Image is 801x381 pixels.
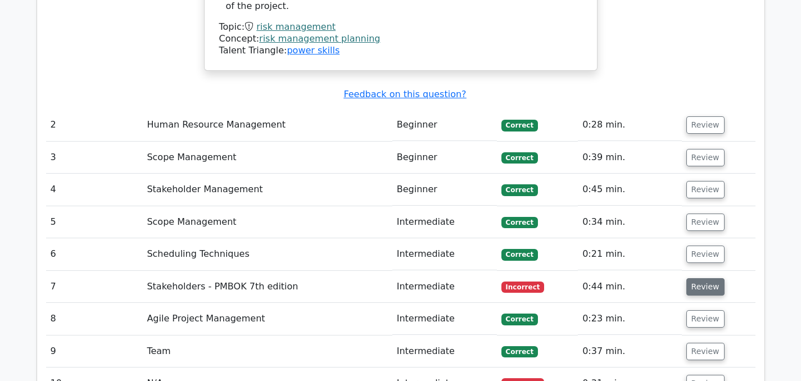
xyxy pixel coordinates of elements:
td: 0:44 min. [578,271,681,303]
div: Topic: [219,21,582,33]
td: Intermediate [392,206,497,238]
div: Concept: [219,33,582,45]
td: 0:28 min. [578,109,681,141]
td: Stakeholders - PMBOK 7th edition [142,271,392,303]
td: 9 [46,335,143,368]
span: Correct [501,249,538,260]
td: 0:39 min. [578,142,681,174]
td: Stakeholder Management [142,174,392,206]
td: Scope Management [142,142,392,174]
td: Scope Management [142,206,392,238]
button: Review [686,214,725,231]
td: 4 [46,174,143,206]
td: 0:23 min. [578,303,681,335]
td: 6 [46,238,143,270]
a: risk management planning [259,33,380,44]
td: Beginner [392,174,497,206]
td: 2 [46,109,143,141]
button: Review [686,246,725,263]
td: 3 [46,142,143,174]
td: Scheduling Techniques [142,238,392,270]
button: Review [686,278,725,296]
div: Talent Triangle: [219,21,582,56]
td: Agile Project Management [142,303,392,335]
span: Correct [501,314,538,325]
a: Feedback on this question? [343,89,466,99]
a: risk management [256,21,336,32]
button: Review [686,116,725,134]
a: power skills [287,45,340,56]
td: Beginner [392,142,497,174]
span: Incorrect [501,282,545,293]
span: Correct [501,152,538,164]
button: Review [686,343,725,360]
td: Intermediate [392,303,497,335]
span: Correct [501,120,538,131]
td: 0:37 min. [578,335,681,368]
td: Intermediate [392,271,497,303]
button: Review [686,310,725,328]
td: Intermediate [392,238,497,270]
span: Correct [501,217,538,228]
button: Review [686,149,725,166]
td: Team [142,335,392,368]
td: 5 [46,206,143,238]
td: Beginner [392,109,497,141]
td: Human Resource Management [142,109,392,141]
button: Review [686,181,725,198]
span: Correct [501,184,538,196]
td: 0:34 min. [578,206,681,238]
td: Intermediate [392,335,497,368]
td: 0:21 min. [578,238,681,270]
td: 7 [46,271,143,303]
td: 8 [46,303,143,335]
span: Correct [501,346,538,357]
td: 0:45 min. [578,174,681,206]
